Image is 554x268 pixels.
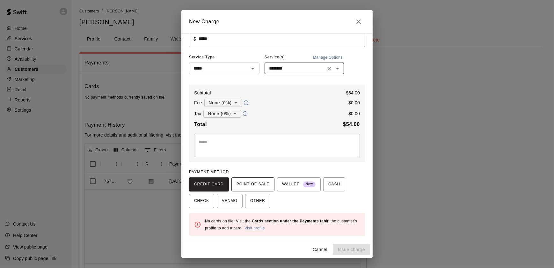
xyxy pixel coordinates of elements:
b: Total [194,122,207,127]
p: $ 54.00 [346,90,360,96]
a: Visit profile [244,226,265,230]
button: Clear [325,64,334,73]
h2: New Charge [181,10,373,33]
b: Cards section under the Payments tab [252,219,326,223]
button: VENMO [217,194,243,208]
span: POINT OF SALE [237,179,269,190]
div: None (0%) [204,97,242,109]
button: CASH [323,177,345,191]
span: New [303,180,316,189]
p: Fee [194,100,202,106]
div: None (0%) [203,108,241,120]
button: Close [352,15,365,28]
span: Service Type [189,52,259,63]
span: CHECK [194,196,209,206]
button: Manage Options [311,52,344,63]
button: POINT OF SALE [231,177,274,191]
span: OTHER [250,196,265,206]
button: Open [333,64,342,73]
span: No cards on file. Visit the in the customer's profile to add a card. [205,219,357,230]
p: Tax [194,110,201,117]
button: Open [248,64,257,73]
span: PAYMENT METHOD [189,170,229,174]
p: $ 0.00 [348,100,360,106]
button: WALLET New [277,177,321,191]
button: Cancel [310,244,330,256]
p: $ 0.00 [348,110,360,117]
button: CREDIT CARD [189,177,229,191]
p: $ [193,36,196,42]
span: CREDIT CARD [194,179,224,190]
b: $ 54.00 [343,122,360,127]
p: Subtotal [194,90,211,96]
span: WALLET [282,179,316,190]
button: CHECK [189,194,214,208]
span: CASH [328,179,340,190]
button: OTHER [245,194,270,208]
span: VENMO [222,196,237,206]
span: Service(s) [265,52,285,63]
